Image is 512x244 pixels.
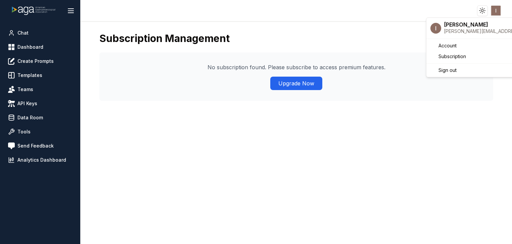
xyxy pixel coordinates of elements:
span: Account [438,42,457,49]
span: Sign out [438,67,457,74]
img: ACg8ocIRNee7ry9NgGQGRVGhCsBywprICOiB-2MzsRszyrCAbfWzdA=s96-c [430,23,441,34]
span: Subscription [438,53,466,60]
